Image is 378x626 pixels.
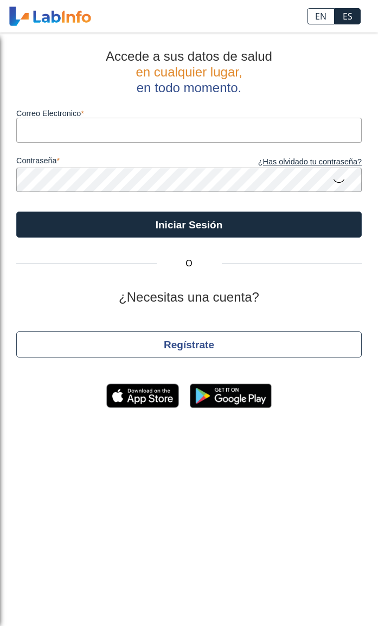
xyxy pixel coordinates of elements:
button: Iniciar Sesión [16,212,362,238]
label: Correo Electronico [16,109,362,118]
span: en cualquier lugar, [136,65,242,79]
a: ¿Has olvidado tu contraseña? [189,156,362,168]
iframe: Help widget launcher [281,584,366,614]
h2: ¿Necesitas una cuenta? [16,290,362,305]
span: O [157,257,222,270]
span: Accede a sus datos de salud [106,49,272,63]
span: en todo momento. [137,80,241,95]
label: contraseña [16,156,189,168]
a: ES [335,8,361,24]
a: EN [307,8,335,24]
button: Regístrate [16,331,362,357]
